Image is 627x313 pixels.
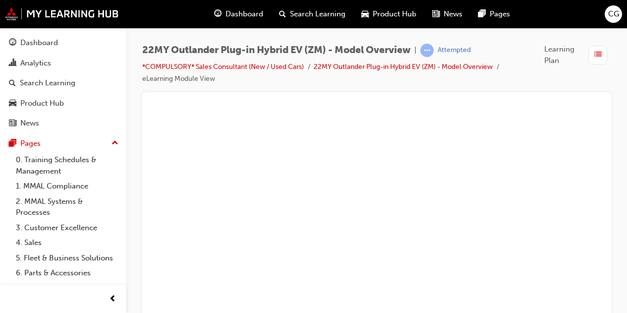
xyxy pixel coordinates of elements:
a: 7. Service [12,281,122,296]
div: Search Learning [20,77,75,89]
a: 4. Sales [12,235,122,250]
span: 22MY Outlander Plug-in Hybrid EV (ZM) - Model Overview [142,45,410,56]
a: Analytics [4,54,122,72]
span: chart-icon [9,59,16,68]
span: Search Learning [290,8,345,20]
span: News [444,8,462,20]
a: 22MY Outlander Plug-in Hybrid EV (ZM) - Model Overview [314,63,493,71]
div: Product Hub [20,98,64,109]
a: 5. Fleet & Business Solutions [12,250,122,266]
button: CG [605,5,622,23]
span: search-icon [9,79,16,88]
span: news-icon [432,8,440,20]
span: news-icon [9,119,16,128]
span: up-icon [112,137,118,150]
a: 1. MMAL Compliance [12,179,122,194]
a: 3. Customer Excellence [12,220,122,236]
span: car-icon [9,99,16,108]
a: *COMPULSORY* Sales Consultant (New / Used Cars) [142,63,304,71]
span: list-icon [594,49,602,61]
span: car-icon [361,8,369,20]
li: eLearning Module View [142,73,215,85]
div: News [20,118,39,129]
div: Analytics [20,58,51,69]
span: guage-icon [9,39,16,48]
button: Pages [4,134,122,153]
span: pages-icon [9,139,16,148]
span: | [414,45,416,56]
a: Search Learning [4,74,122,92]
div: Dashboard [20,37,58,49]
span: learningRecordVerb_ATTEMPT-icon [420,44,434,57]
div: Pages [20,138,41,149]
span: guage-icon [214,8,222,20]
a: 6. Parts & Accessories [12,265,122,281]
a: Dashboard [4,34,122,52]
a: car-iconProduct Hub [353,4,424,24]
a: pages-iconPages [470,4,518,24]
a: 2. MMAL Systems & Processes [12,194,122,220]
a: news-iconNews [424,4,470,24]
button: DashboardAnalyticsSearch LearningProduct HubNews [4,32,122,134]
button: Learning Plan [544,44,611,66]
div: Attempted [438,46,471,55]
span: Pages [490,8,510,20]
a: 0. Training Schedules & Management [12,152,122,179]
a: search-iconSearch Learning [271,4,353,24]
span: prev-icon [109,293,116,306]
a: Product Hub [4,94,122,113]
span: Learning Plan [544,44,584,66]
a: guage-iconDashboard [206,4,271,24]
a: News [4,114,122,132]
span: search-icon [279,8,286,20]
span: pages-icon [478,8,486,20]
span: Dashboard [226,8,263,20]
span: Product Hub [373,8,416,20]
img: mmal [5,7,119,20]
span: CG [608,8,619,20]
